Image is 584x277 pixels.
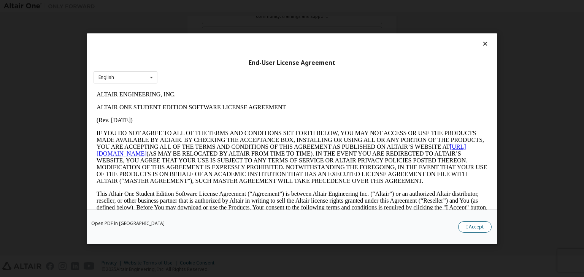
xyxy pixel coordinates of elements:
button: I Accept [458,221,492,233]
a: Open PDF in [GEOGRAPHIC_DATA] [91,221,165,226]
p: This Altair One Student Edition Software License Agreement (“Agreement”) is between Altair Engine... [3,102,394,130]
p: IF YOU DO NOT AGREE TO ALL OF THE TERMS AND CONDITIONS SET FORTH BELOW, YOU MAY NOT ACCESS OR USE... [3,42,394,96]
p: ALTAIR ENGINEERING, INC. [3,3,394,10]
p: ALTAIR ONE STUDENT EDITION SOFTWARE LICENSE AGREEMENT [3,16,394,23]
p: (Rev. [DATE]) [3,29,394,36]
div: English [98,75,114,80]
div: End-User License Agreement [94,59,490,66]
a: [URL][DOMAIN_NAME] [3,55,373,69]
